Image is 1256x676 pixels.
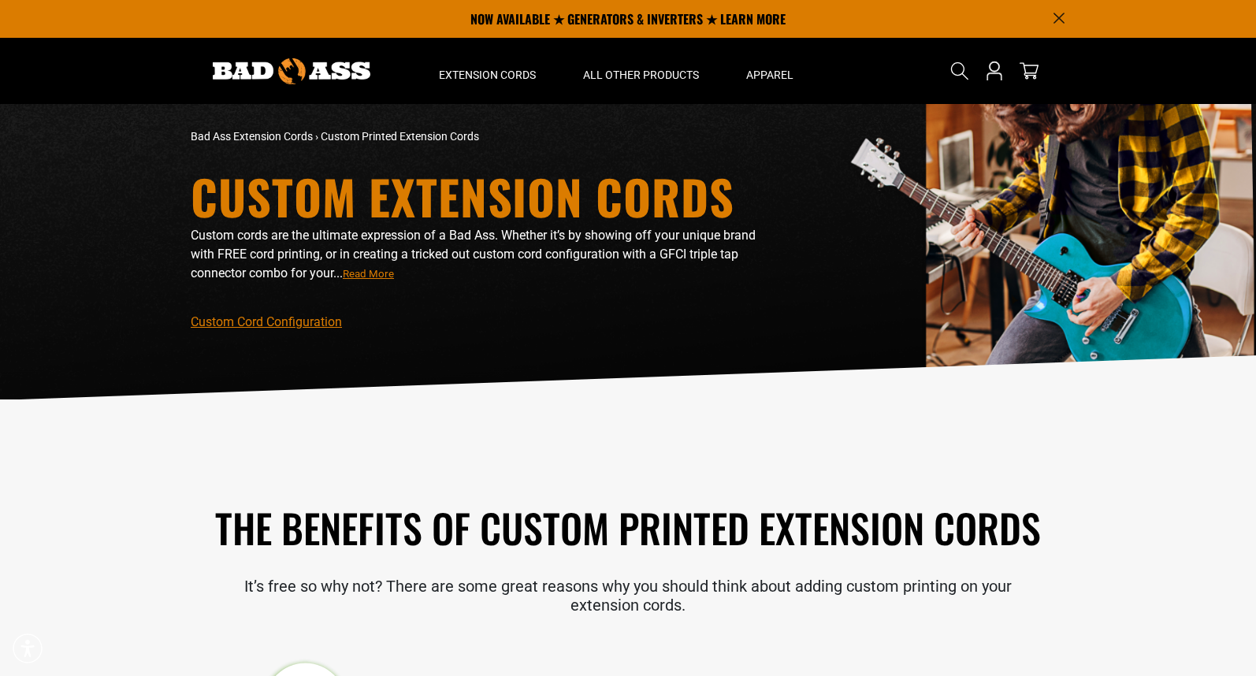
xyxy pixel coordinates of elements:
[343,268,394,280] span: Read More
[723,38,817,104] summary: Apparel
[439,68,536,82] span: Extension Cords
[321,130,479,143] span: Custom Printed Extension Cords
[191,577,1065,615] p: It’s free so why not? There are some great reasons why you should think about adding custom print...
[191,130,313,143] a: Bad Ass Extension Cords
[191,502,1065,553] h2: The Benefits of Custom Printed Extension Cords
[315,130,318,143] span: ›
[191,128,766,145] nav: breadcrumbs
[191,226,766,283] p: Custom cords are the ultimate expression of a Bad Ass. Whether it’s by showing off your unique br...
[947,58,972,84] summary: Search
[415,38,559,104] summary: Extension Cords
[746,68,793,82] span: Apparel
[191,173,766,220] h1: Custom Extension Cords
[583,68,699,82] span: All Other Products
[213,58,370,84] img: Bad Ass Extension Cords
[191,314,342,329] a: Custom Cord Configuration
[559,38,723,104] summary: All Other Products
